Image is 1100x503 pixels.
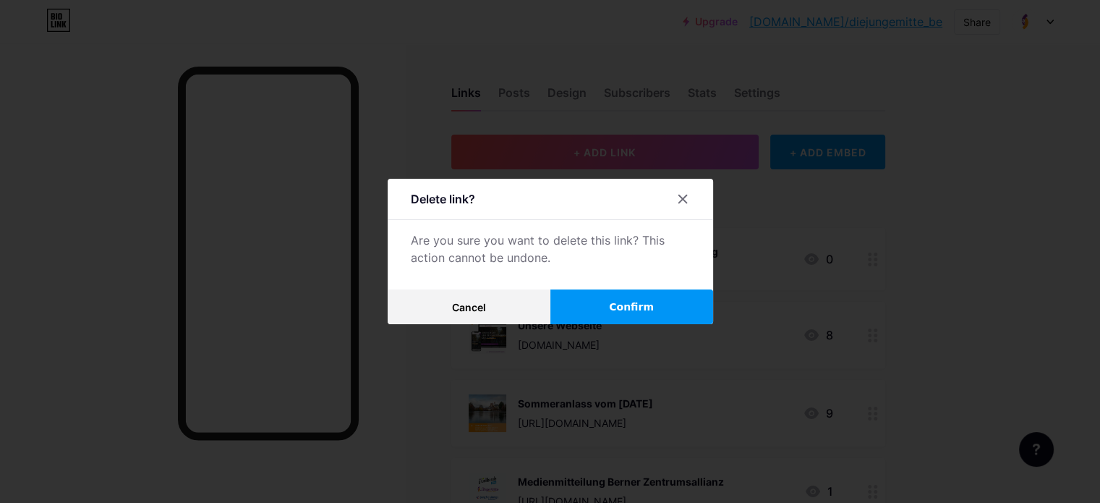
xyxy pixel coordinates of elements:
span: Cancel [452,301,486,313]
button: Cancel [388,289,550,324]
div: Delete link? [411,190,475,208]
button: Confirm [550,289,713,324]
div: Are you sure you want to delete this link? This action cannot be undone. [411,232,690,266]
span: Confirm [609,300,654,315]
